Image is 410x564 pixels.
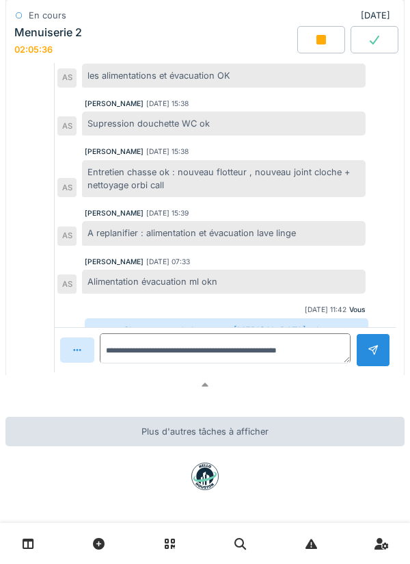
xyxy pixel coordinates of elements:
div: AS [57,274,77,294]
div: [DATE] 15:38 [146,99,189,109]
div: [DATE] [361,9,396,22]
div: [PERSON_NAME] [85,146,143,157]
div: [DATE] 15:38 [146,146,189,157]
div: [DATE] 15:39 [146,208,189,218]
div: Vous [349,305,366,315]
div: [PERSON_NAME] [85,208,143,218]
div: les alimentations et évacuation OK [82,64,366,88]
div: Supression douchette WC ok [82,112,366,136]
div: Menuiserie 2 [14,25,82,38]
img: badge-BVDL4wpA.svg [191,463,219,490]
div: [DATE] 07:33 [146,257,190,267]
div: [PERSON_NAME] [85,99,143,109]
div: AS [57,227,77,246]
div: Entretien chasse ok : nouveau flotteur , nouveau joint cloche + nettoyage orbi call [82,160,366,197]
div: [DATE] 11:42 [305,305,346,315]
div: Changement de la serrure [MEDICAL_DATA], changement cylindre de porte car que 1 clef [85,318,368,355]
div: 02:05:36 [14,44,53,54]
div: A replanifier : alimentation et évacuation lave linge [82,221,366,245]
div: AS [57,68,77,88]
div: Plus d'autres tâches à afficher [5,417,405,446]
div: AS [57,116,77,136]
div: Alimentation évacuation ml okn [82,270,366,294]
div: [PERSON_NAME] [85,257,143,267]
div: En cours [29,9,66,22]
div: AS [57,178,77,197]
